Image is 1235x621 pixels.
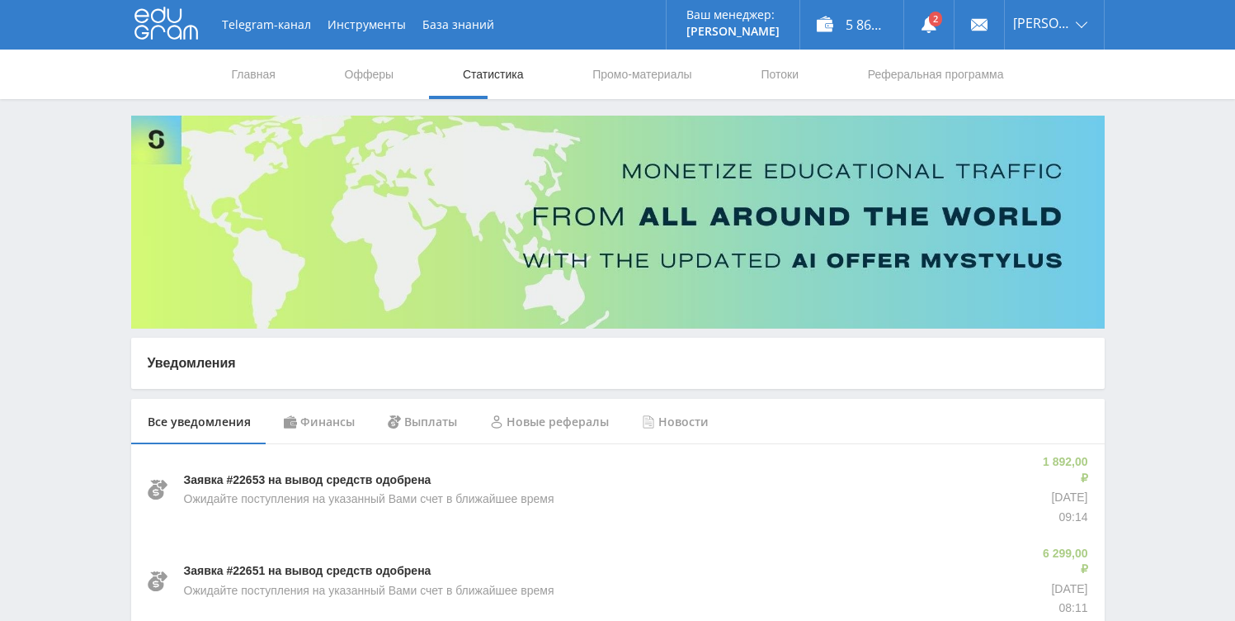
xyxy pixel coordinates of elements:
[1013,17,1071,30] span: [PERSON_NAME]
[759,50,800,99] a: Потоки
[267,399,371,445] div: Финансы
[1039,454,1087,486] p: 1 892,00 ₽
[184,472,431,489] p: Заявка #22653 на вывод средств одобрена
[866,50,1006,99] a: Реферальная программа
[148,354,1088,372] p: Уведомления
[686,8,780,21] p: Ваш менеджер:
[1039,581,1087,598] p: [DATE]
[686,25,780,38] p: [PERSON_NAME]
[184,583,554,600] p: Ожидайте поступления на указанный Вами счет в ближайшее время
[184,491,554,508] p: Ожидайте поступления на указанный Вами счет в ближайшее время
[371,399,474,445] div: Выплаты
[474,399,625,445] div: Новые рефералы
[1039,510,1087,526] p: 09:14
[1039,600,1087,617] p: 08:11
[343,50,396,99] a: Офферы
[1039,546,1087,578] p: 6 299,00 ₽
[461,50,526,99] a: Статистика
[131,399,267,445] div: Все уведомления
[625,399,725,445] div: Новости
[1039,490,1087,506] p: [DATE]
[184,563,431,580] p: Заявка #22651 на вывод средств одобрена
[131,116,1105,329] img: Banner
[230,50,277,99] a: Главная
[591,50,693,99] a: Промо-материалы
